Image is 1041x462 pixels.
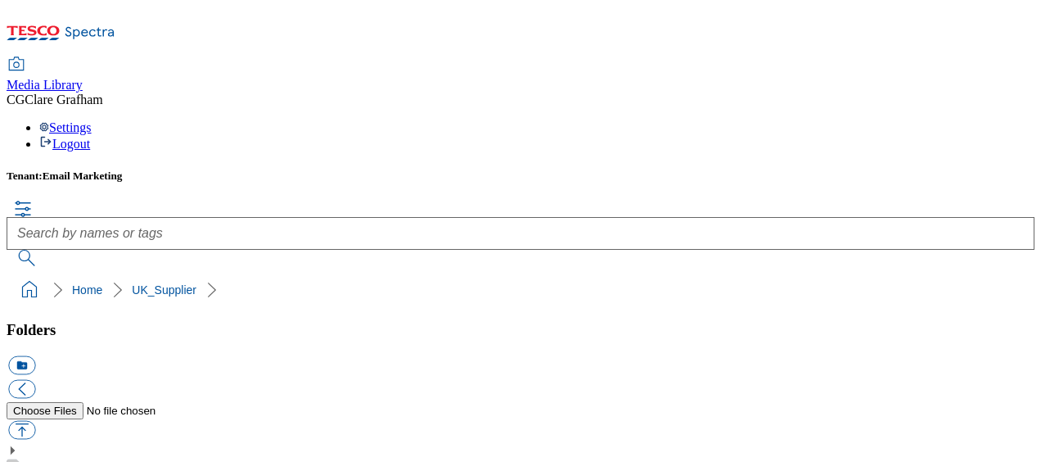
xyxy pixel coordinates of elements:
[7,274,1034,306] nav: breadcrumb
[16,277,43,303] a: home
[7,78,83,92] span: Media Library
[7,321,1034,339] h3: Folders
[25,93,103,106] span: Clare Grafham
[43,170,123,182] span: Email Marketing
[7,217,1034,250] input: Search by names or tags
[72,283,102,297] a: Home
[39,137,90,151] a: Logout
[7,93,25,106] span: CG
[7,170,1034,183] h5: Tenant:
[7,58,83,93] a: Media Library
[39,120,92,134] a: Settings
[132,283,196,297] a: UK_Supplier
